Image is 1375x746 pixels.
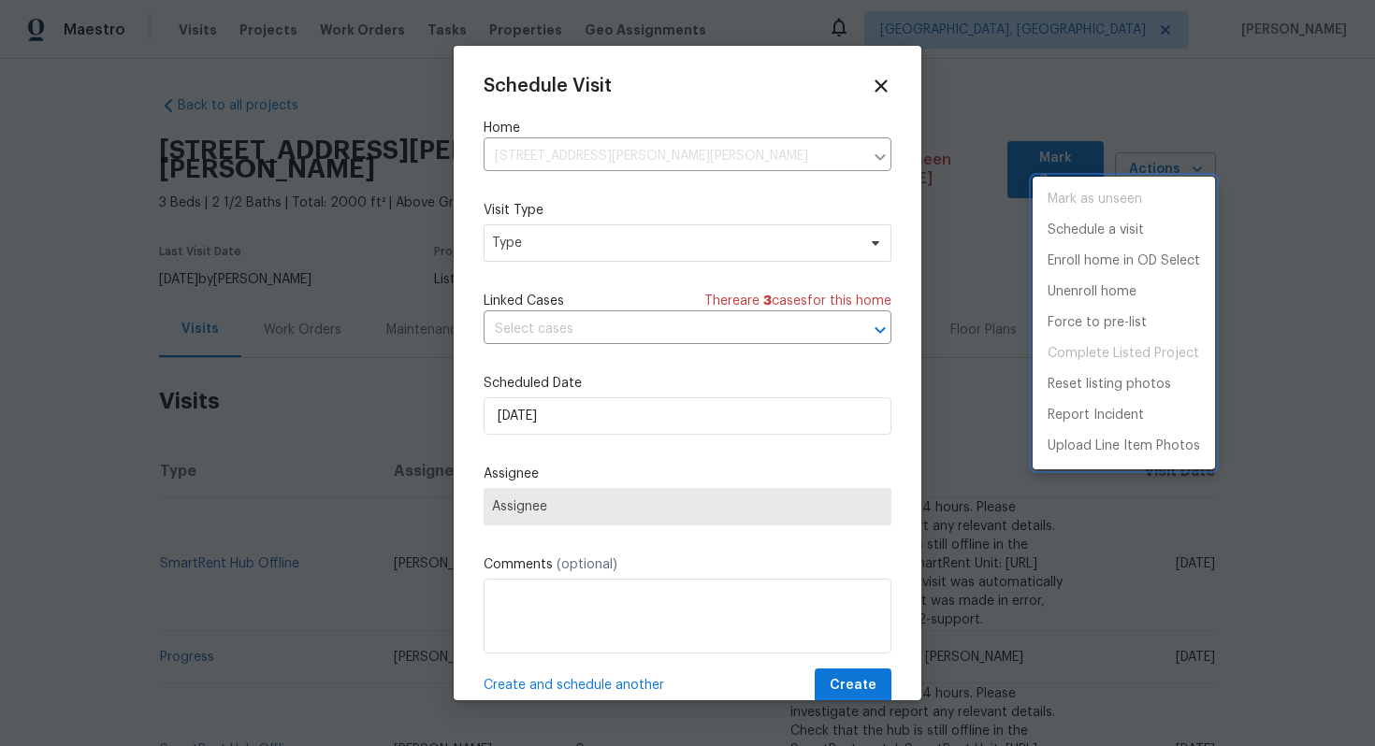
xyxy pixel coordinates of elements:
[1048,221,1144,240] p: Schedule a visit
[1048,313,1147,333] p: Force to pre-list
[1048,251,1200,271] p: Enroll home in OD Select
[1048,282,1136,302] p: Unenroll home
[1048,406,1144,425] p: Report Incident
[1048,375,1171,395] p: Reset listing photos
[1048,437,1200,456] p: Upload Line Item Photos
